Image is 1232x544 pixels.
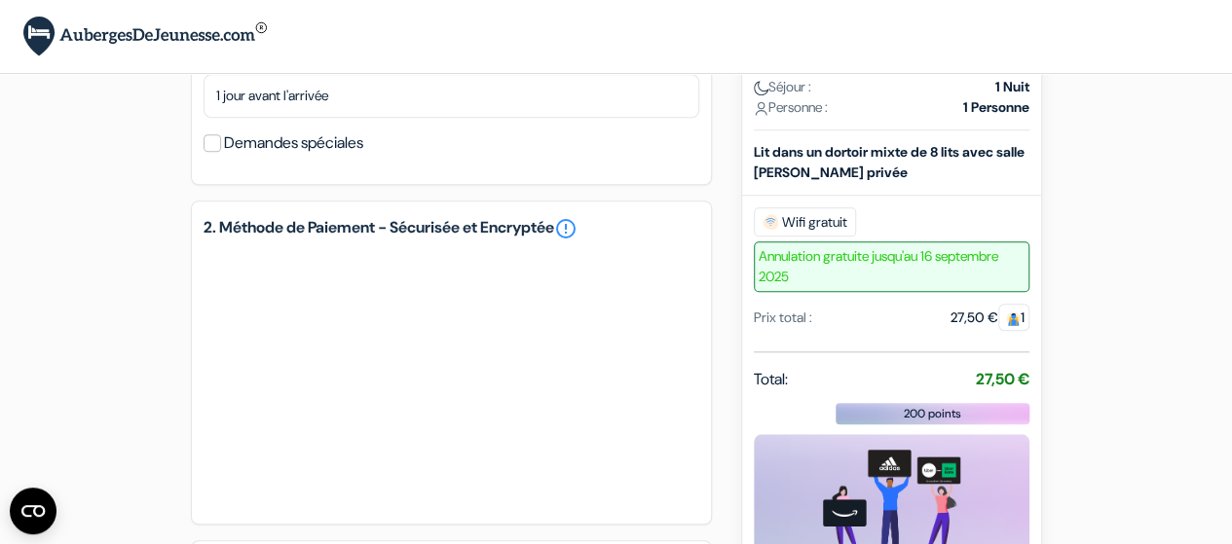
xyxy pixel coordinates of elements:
strong: 27,50 € [976,369,1029,389]
h5: 2. Méthode de Paiement - Sécurisée et Encryptée [204,217,699,240]
iframe: Cadre de saisie sécurisé pour le paiement [223,268,680,489]
span: 1 [998,304,1029,331]
span: Séjour : [754,77,811,97]
img: AubergesDeJeunesse.com [23,17,267,56]
span: Annulation gratuite jusqu'au 16 septembre 2025 [754,241,1029,292]
img: guest.svg [1006,311,1021,326]
img: moon.svg [754,81,768,95]
span: Wifi gratuit [754,207,856,236]
strong: 1 Nuit [995,77,1029,97]
img: free_wifi.svg [763,214,778,230]
span: Total: [754,368,788,391]
span: Personne : [754,97,828,118]
img: user_icon.svg [754,101,768,116]
a: error_outline [554,217,578,240]
button: Ouvrir le widget CMP [10,488,56,534]
label: Demandes spéciales [224,129,363,157]
span: 200 points [904,405,961,422]
b: Lit dans un dortoir mixte de 8 lits avec salle [PERSON_NAME] privée [754,143,1025,181]
strong: 1 Personne [963,97,1029,118]
div: 27,50 € [951,308,1029,328]
div: Prix total : [754,308,812,328]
